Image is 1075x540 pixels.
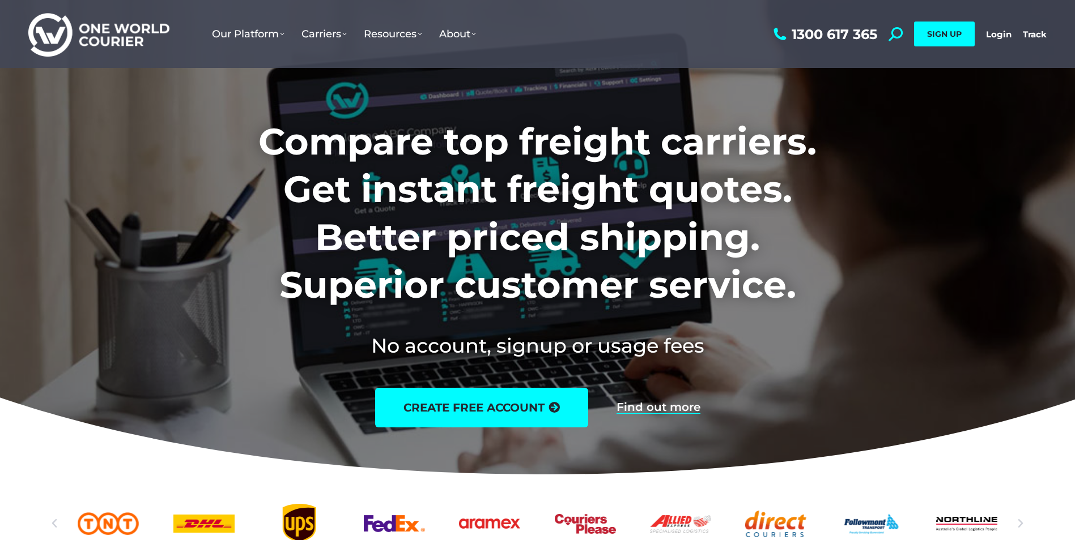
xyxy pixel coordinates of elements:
h2: No account, signup or usage fees [184,332,891,359]
span: Our Platform [212,28,284,40]
a: SIGN UP [914,22,975,46]
a: Resources [355,16,431,52]
span: About [439,28,476,40]
a: 1300 617 365 [771,27,877,41]
span: SIGN UP [927,29,962,39]
a: create free account [375,388,588,427]
h1: Compare top freight carriers. Get instant freight quotes. Better priced shipping. Superior custom... [184,118,891,309]
a: About [431,16,485,52]
a: Login [986,29,1012,40]
a: Track [1023,29,1047,40]
span: Resources [364,28,422,40]
a: Our Platform [203,16,293,52]
span: Carriers [301,28,347,40]
a: Carriers [293,16,355,52]
a: Find out more [617,401,700,414]
img: One World Courier [28,11,169,57]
